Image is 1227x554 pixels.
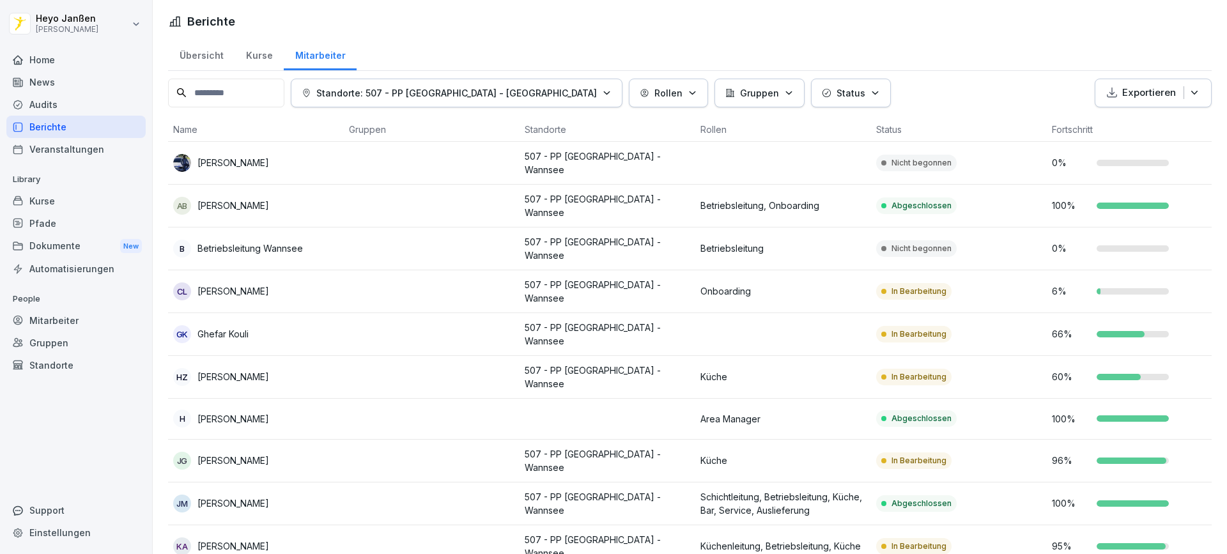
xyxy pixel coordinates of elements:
[6,49,146,71] a: Home
[197,454,269,467] p: [PERSON_NAME]
[197,284,269,298] p: [PERSON_NAME]
[173,282,191,300] div: CL
[700,539,866,553] p: Küchenleitung, Betriebsleitung, Küche
[525,447,690,474] p: 507 - PP [GEOGRAPHIC_DATA] - Wannsee
[6,289,146,309] p: People
[700,284,866,298] p: Onboarding
[891,328,946,340] p: In Bearbeitung
[36,13,98,24] p: Heyo Janßen
[811,79,891,107] button: Status
[187,13,235,30] h1: Berichte
[6,212,146,235] a: Pfade
[6,93,146,116] a: Audits
[525,150,690,176] p: 507 - PP [GEOGRAPHIC_DATA] - Wannsee
[700,199,866,212] p: Betriebsleitung, Onboarding
[6,354,146,376] a: Standorte
[700,370,866,383] p: Küche
[197,199,269,212] p: [PERSON_NAME]
[173,410,191,427] div: H
[6,309,146,332] a: Mitarbeiter
[173,368,191,386] div: HZ
[525,278,690,305] p: 507 - PP [GEOGRAPHIC_DATA] - Wannsee
[891,371,946,383] p: In Bearbeitung
[1052,539,1090,553] p: 95 %
[6,138,146,160] div: Veranstaltungen
[6,235,146,258] a: DokumenteNew
[36,25,98,34] p: [PERSON_NAME]
[197,327,249,341] p: Ghefar Kouli
[173,495,191,512] div: JM
[695,118,871,142] th: Rollen
[1052,156,1090,169] p: 0 %
[6,190,146,212] a: Kurse
[629,79,708,107] button: Rollen
[6,258,146,280] a: Automatisierungen
[6,169,146,190] p: Library
[6,332,146,354] a: Gruppen
[891,498,952,509] p: Abgeschlossen
[740,86,779,100] p: Gruppen
[1052,454,1090,467] p: 96 %
[120,239,142,254] div: New
[173,154,191,172] img: hskmpt3ft4pbt1zpmusmar56.png
[6,116,146,138] div: Berichte
[525,321,690,348] p: 507 - PP [GEOGRAPHIC_DATA] - Wannsee
[891,413,952,424] p: Abgeschlossen
[700,242,866,255] p: Betriebsleitung
[891,243,952,254] p: Nicht begonnen
[1052,242,1090,255] p: 0 %
[891,157,952,169] p: Nicht begonnen
[1052,199,1090,212] p: 100 %
[1052,284,1090,298] p: 6 %
[173,197,191,215] div: AB
[525,490,690,517] p: 507 - PP [GEOGRAPHIC_DATA] - Wannsee
[1052,496,1090,510] p: 100 %
[235,38,284,70] a: Kurse
[700,412,866,426] p: Area Manager
[520,118,695,142] th: Standorte
[1095,79,1212,107] button: Exportieren
[168,118,344,142] th: Name
[1052,412,1090,426] p: 100 %
[197,539,269,553] p: [PERSON_NAME]
[168,38,235,70] a: Übersicht
[1122,86,1176,100] p: Exportieren
[871,118,1047,142] th: Status
[6,235,146,258] div: Dokumente
[891,541,946,552] p: In Bearbeitung
[316,86,597,100] p: Standorte: 507 - PP [GEOGRAPHIC_DATA] - [GEOGRAPHIC_DATA]
[837,86,865,100] p: Status
[6,499,146,521] div: Support
[197,412,269,426] p: [PERSON_NAME]
[1052,370,1090,383] p: 60 %
[654,86,683,100] p: Rollen
[714,79,805,107] button: Gruppen
[197,370,269,383] p: [PERSON_NAME]
[6,521,146,544] a: Einstellungen
[700,454,866,467] p: Küche
[173,325,191,343] div: GK
[525,235,690,262] p: 507 - PP [GEOGRAPHIC_DATA] - Wannsee
[6,71,146,93] a: News
[173,452,191,470] div: JG
[700,490,866,517] p: Schichtleitung, Betriebsleitung, Küche, Bar, Service, Auslieferung
[173,240,191,258] div: B
[525,192,690,219] p: 507 - PP [GEOGRAPHIC_DATA] - Wannsee
[1047,118,1223,142] th: Fortschritt
[197,156,269,169] p: [PERSON_NAME]
[284,38,357,70] a: Mitarbeiter
[891,455,946,466] p: In Bearbeitung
